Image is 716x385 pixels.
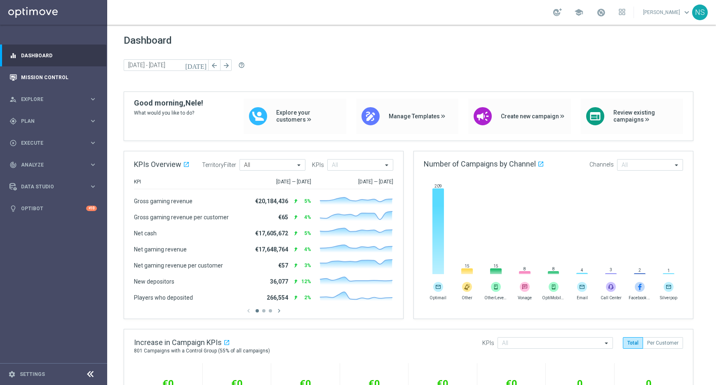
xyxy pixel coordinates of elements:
[9,52,97,59] button: equalizer Dashboard
[9,66,97,88] div: Mission Control
[9,205,97,212] button: lightbulb Optibot +10
[9,205,17,212] i: lightbulb
[21,97,89,102] span: Explore
[9,96,17,103] i: person_search
[9,96,97,103] button: person_search Explore keyboard_arrow_right
[9,162,97,168] button: track_changes Analyze keyboard_arrow_right
[642,6,692,19] a: [PERSON_NAME]keyboard_arrow_down
[21,119,89,124] span: Plan
[682,8,691,17] span: keyboard_arrow_down
[89,117,97,125] i: keyboard_arrow_right
[9,139,17,147] i: play_circle_outline
[9,140,97,146] button: play_circle_outline Execute keyboard_arrow_right
[89,95,97,103] i: keyboard_arrow_right
[89,139,97,147] i: keyboard_arrow_right
[21,184,89,189] span: Data Studio
[692,5,708,20] div: NS
[9,139,89,147] div: Execute
[89,183,97,190] i: keyboard_arrow_right
[21,162,89,167] span: Analyze
[21,66,97,88] a: Mission Control
[89,161,97,169] i: keyboard_arrow_right
[9,197,97,219] div: Optibot
[86,206,97,211] div: +10
[21,45,97,66] a: Dashboard
[9,52,17,59] i: equalizer
[21,141,89,146] span: Execute
[21,197,86,219] a: Optibot
[9,183,97,190] button: Data Studio keyboard_arrow_right
[9,118,97,124] button: gps_fixed Plan keyboard_arrow_right
[9,117,89,125] div: Plan
[9,45,97,66] div: Dashboard
[9,96,89,103] div: Explore
[9,183,89,190] div: Data Studio
[9,74,97,81] button: Mission Control
[9,161,17,169] i: track_changes
[8,371,16,378] i: settings
[9,117,17,125] i: gps_fixed
[9,161,89,169] div: Analyze
[20,372,45,377] a: Settings
[574,8,583,17] span: school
